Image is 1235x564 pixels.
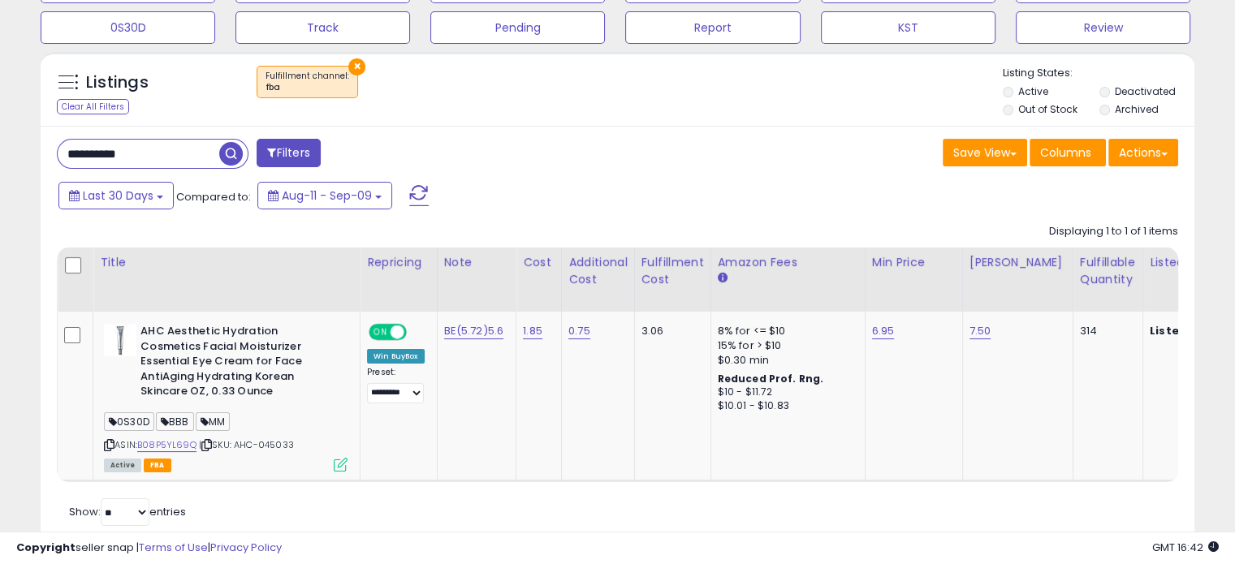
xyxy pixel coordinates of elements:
div: $10.01 - $10.83 [718,399,853,413]
div: 3.06 [641,324,698,338]
div: Displaying 1 to 1 of 1 items [1049,224,1178,239]
div: 15% for > $10 [718,338,853,353]
div: Cost [523,254,555,271]
div: $0.30 min [718,353,853,368]
button: Save View [943,139,1027,166]
button: Columns [1030,139,1106,166]
div: 8% for <= $10 [718,324,853,338]
button: Pending [430,11,605,44]
small: Amazon Fees. [718,271,728,286]
img: 31SQfgRN-BL._SL40_.jpg [104,324,136,356]
button: Last 30 Days [58,182,174,209]
b: Listed Price: [1150,323,1224,338]
button: Filters [257,139,320,167]
button: KST [821,11,995,44]
div: fba [266,82,349,93]
a: 0.75 [568,323,590,339]
a: Privacy Policy [210,540,282,555]
span: MM [196,412,230,431]
span: FBA [144,459,171,472]
span: ON [370,325,391,339]
button: × [348,58,365,75]
label: Archived [1114,102,1158,116]
button: Actions [1108,139,1178,166]
a: BE(5.72)5.6 [444,323,504,339]
button: Aug-11 - Sep-09 [257,182,392,209]
label: Active [1018,84,1048,98]
button: 0S30D [41,11,215,44]
div: Repricing [367,254,430,271]
button: Track [235,11,410,44]
p: Listing States: [1003,66,1194,81]
div: Win BuyBox [367,349,425,364]
a: 7.50 [969,323,991,339]
div: [PERSON_NAME] [969,254,1066,271]
div: Fulfillment Cost [641,254,704,288]
b: AHC Aesthetic Hydration Cosmetics Facial Moisturizer Essential Eye Cream for Face AntiAging Hydra... [140,324,338,403]
div: Title [100,254,353,271]
a: 1.85 [523,323,542,339]
b: Reduced Prof. Rng. [718,372,824,385]
span: Aug-11 - Sep-09 [282,187,372,204]
div: 314 [1080,324,1130,338]
button: Report [625,11,800,44]
div: Preset: [367,367,425,403]
div: Fulfillable Quantity [1080,254,1136,288]
div: Min Price [872,254,956,271]
span: Show: entries [69,504,186,519]
div: $10 - $11.72 [718,385,853,399]
strong: Copyright [16,540,76,555]
span: Fulfillment channel : [266,70,349,94]
span: All listings currently available for purchase on Amazon [104,459,141,472]
span: 0S30D [104,412,154,431]
span: Compared to: [176,189,251,205]
span: | SKU: AHC-045033 [199,438,294,451]
a: 6.95 [872,323,895,339]
span: OFF [404,325,430,339]
span: Columns [1040,144,1091,161]
button: Review [1016,11,1190,44]
div: Clear All Filters [57,99,129,114]
a: Terms of Use [139,540,208,555]
div: seller snap | | [16,540,282,556]
label: Deactivated [1114,84,1175,98]
label: Out of Stock [1018,102,1077,116]
div: Amazon Fees [718,254,858,271]
span: BBB [156,412,194,431]
div: Note [444,254,510,271]
div: ASIN: [104,324,348,470]
h5: Listings [86,71,149,94]
span: Last 30 Days [83,187,153,204]
span: 2025-10-10 16:42 GMT [1152,540,1219,555]
div: Additional Cost [568,254,628,288]
a: B08P5YL69Q [137,438,196,452]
